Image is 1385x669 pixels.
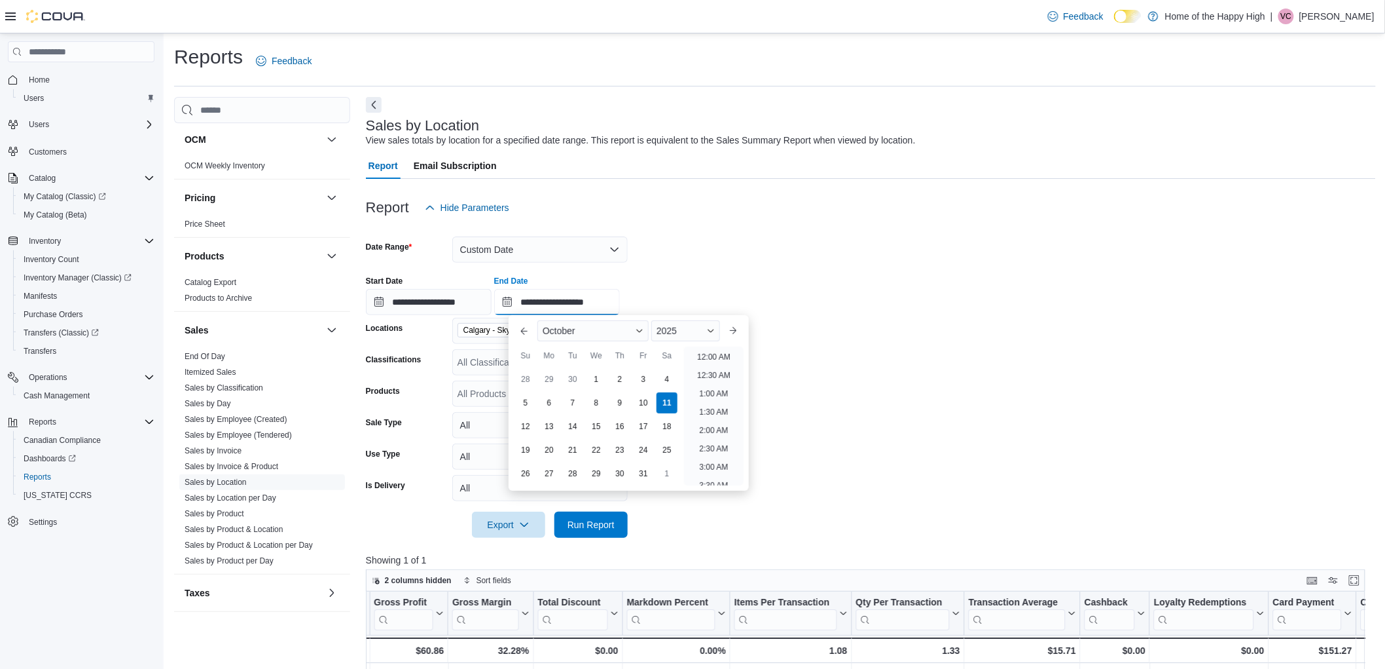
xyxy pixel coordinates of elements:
button: Canadian Compliance [13,431,160,449]
div: day-22 [586,440,607,461]
span: Operations [29,372,67,383]
div: Gross Margin [452,597,518,630]
a: Sales by Invoice & Product [185,462,278,471]
p: Showing 1 of 1 [366,554,1376,567]
span: Feedback [272,54,312,67]
label: Sale Type [366,417,402,428]
label: End Date [494,276,528,286]
img: Cova [26,10,85,23]
span: Itemized Sales [185,367,236,377]
li: 1:30 AM [694,404,734,420]
a: Sales by Day [185,399,231,408]
span: Inventory [29,236,61,246]
div: 0.00% [627,643,726,659]
button: Loyalty Redemptions [1154,597,1265,630]
span: Report [369,153,398,179]
span: Washington CCRS [18,487,154,503]
ul: Time [684,347,744,486]
div: day-29 [586,463,607,484]
a: [US_STATE] CCRS [18,487,97,503]
input: Press the down key to open a popover containing a calendar. [366,289,492,315]
span: Feedback [1064,10,1104,23]
span: Hide Parameters [441,201,509,214]
button: Cashback [1085,597,1145,630]
span: Settings [24,514,154,530]
label: Start Date [366,276,403,286]
button: Inventory Count [13,250,160,269]
a: Feedback [251,48,317,74]
span: Sales by Location [185,477,247,487]
span: Email Subscription [414,153,497,179]
button: My Catalog (Beta) [13,206,160,224]
span: 2025 [657,326,677,336]
div: Gross Profit [374,597,433,609]
div: day-1 [657,463,677,484]
a: Products to Archive [185,294,252,303]
p: Home of the Happy High [1165,9,1265,24]
div: Pricing [174,216,350,237]
a: Settings [24,514,62,530]
button: Gross Profit [374,597,444,630]
div: $60.86 [374,643,444,659]
button: Pricing [324,190,340,206]
div: Sa [657,345,677,366]
a: Sales by Employee (Created) [185,415,287,424]
span: Transfers (Classic) [18,325,154,341]
div: day-13 [539,416,560,437]
div: day-28 [562,463,583,484]
div: 32.28% [452,643,529,659]
button: Hide Parameters [420,195,514,221]
li: 1:00 AM [694,386,734,402]
h1: Reports [174,44,243,70]
button: All [452,444,628,470]
button: Operations [24,370,73,385]
span: Dashboards [18,451,154,467]
span: Export [480,512,537,538]
div: day-10 [633,392,654,413]
a: Purchase Orders [18,307,88,322]
div: day-6 [539,392,560,413]
div: day-3 [633,369,654,390]
span: Cash Management [18,388,154,404]
a: Inventory Manager (Classic) [18,270,137,286]
button: Reports [3,413,160,431]
button: Inventory [24,233,66,249]
div: day-16 [609,416,630,437]
button: All [452,412,628,438]
div: Card Payment [1273,597,1342,609]
span: Transfers (Classic) [24,328,99,338]
span: Sales by Product & Location [185,524,283,535]
div: day-30 [562,369,583,390]
button: Pricing [185,191,321,204]
div: day-2 [609,369,630,390]
div: day-4 [657,369,677,390]
span: Customers [24,143,154,159]
a: Transfers (Classic) [18,325,104,341]
span: Home [24,71,154,88]
button: Next month [723,320,744,341]
div: day-31 [633,463,654,484]
button: Customers [3,142,160,161]
div: day-7 [562,392,583,413]
span: Manifests [24,291,57,301]
label: Locations [366,323,403,334]
h3: OCM [185,133,206,146]
div: Cashback [1085,597,1135,630]
div: Markdown Percent [627,597,715,609]
a: Sales by Invoice [185,446,242,455]
span: Transfers [18,343,154,359]
div: Total Discount [538,597,608,609]
button: Users [13,89,160,107]
span: Inventory Manager (Classic) [18,270,154,286]
a: Feedback [1043,3,1109,29]
div: View sales totals by location for a specified date range. This report is equivalent to the Sales ... [366,134,916,147]
h3: Sales by Location [366,118,480,134]
a: Transfers [18,343,62,359]
span: VC [1281,9,1292,24]
div: day-11 [657,392,677,413]
div: day-5 [515,392,536,413]
span: October [543,326,575,336]
div: Items Per Transaction [734,597,837,609]
div: Items Per Transaction [734,597,837,630]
